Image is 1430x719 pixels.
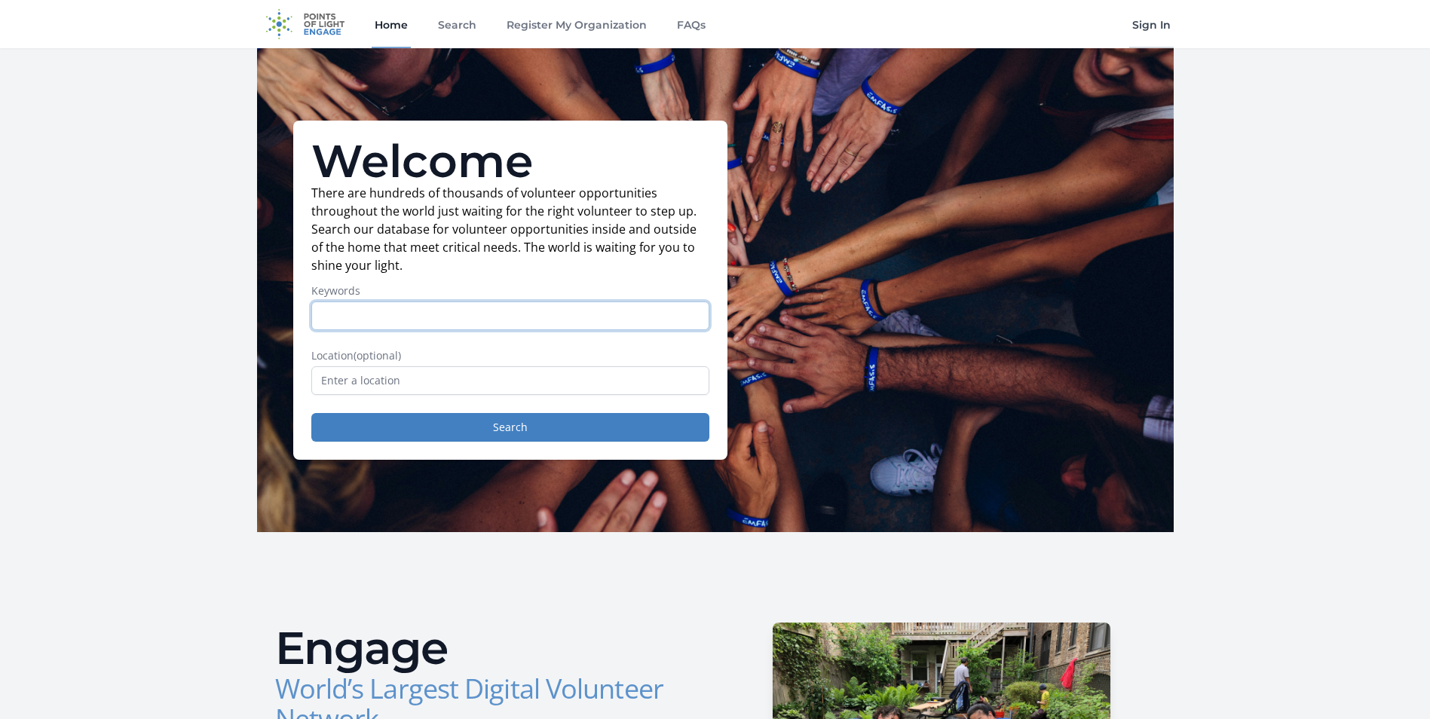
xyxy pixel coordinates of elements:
[311,283,709,298] label: Keywords
[311,413,709,442] button: Search
[275,626,703,671] h2: Engage
[311,139,709,184] h1: Welcome
[311,348,709,363] label: Location
[311,184,709,274] p: There are hundreds of thousands of volunteer opportunities throughout the world just waiting for ...
[311,366,709,395] input: Enter a location
[354,348,401,363] span: (optional)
